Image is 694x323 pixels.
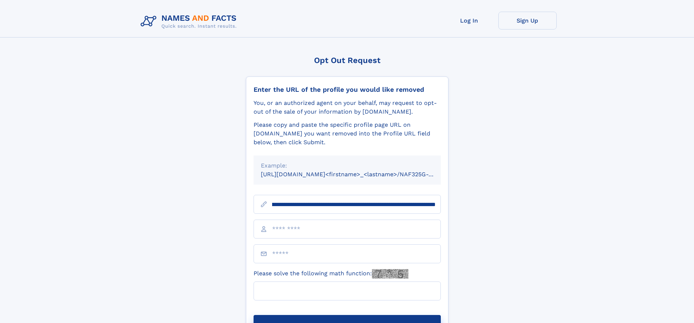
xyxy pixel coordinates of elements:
[246,56,448,65] div: Opt Out Request
[498,12,557,29] a: Sign Up
[138,12,243,31] img: Logo Names and Facts
[261,171,455,178] small: [URL][DOMAIN_NAME]<firstname>_<lastname>/NAF325G-xxxxxxxx
[254,99,441,116] div: You, or an authorized agent on your behalf, may request to opt-out of the sale of your informatio...
[254,269,408,279] label: Please solve the following math function:
[440,12,498,29] a: Log In
[254,86,441,94] div: Enter the URL of the profile you would like removed
[254,121,441,147] div: Please copy and paste the specific profile page URL on [DOMAIN_NAME] you want removed into the Pr...
[261,161,434,170] div: Example:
